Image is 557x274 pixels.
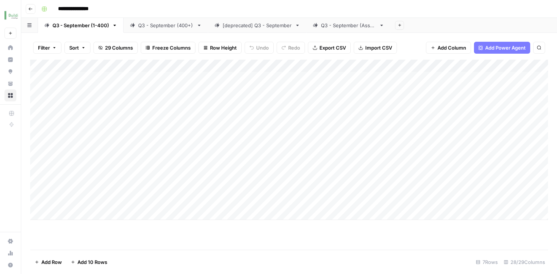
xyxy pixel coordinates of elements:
span: Add Row [41,258,62,266]
a: Q3 - September (Assn.) [306,18,391,33]
button: Sort [64,42,90,54]
div: Q3 - September (400+) [138,22,194,29]
span: Sort [69,44,79,51]
a: Your Data [4,78,16,89]
span: 29 Columns [105,44,133,51]
a: Q3 - September (400+) [124,18,208,33]
a: Home [4,42,16,54]
span: Import CSV [365,44,392,51]
button: Add 10 Rows [66,256,112,268]
span: Add Column [437,44,466,51]
a: Browse [4,89,16,101]
button: Undo [245,42,274,54]
a: [deprecated] Q3 - September [208,18,306,33]
span: Add 10 Rows [77,258,107,266]
span: Undo [256,44,269,51]
div: 28/29 Columns [501,256,548,268]
div: 7 Rows [473,256,501,268]
span: Export CSV [319,44,346,51]
button: Filter [33,42,61,54]
a: Opportunities [4,66,16,78]
span: Add Power Agent [485,44,526,51]
button: Help + Support [4,259,16,271]
a: Insights [4,54,16,66]
button: Redo [277,42,305,54]
div: Q3 - September (Assn.) [321,22,376,29]
div: [deprecated] Q3 - September [223,22,292,29]
button: Add Power Agent [474,42,530,54]
button: Add Column [426,42,471,54]
span: Redo [288,44,300,51]
a: Settings [4,235,16,247]
button: Row Height [198,42,242,54]
span: Filter [38,44,50,51]
span: Row Height [210,44,237,51]
span: Freeze Columns [152,44,191,51]
button: Workspace: Buildium [4,6,16,25]
button: 29 Columns [93,42,138,54]
img: Buildium Logo [4,9,18,22]
div: Q3 - September (1-400) [52,22,109,29]
button: Freeze Columns [141,42,195,54]
button: Add Row [30,256,66,268]
a: Q3 - September (1-400) [38,18,124,33]
button: Export CSV [308,42,351,54]
button: Import CSV [354,42,397,54]
a: Usage [4,247,16,259]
